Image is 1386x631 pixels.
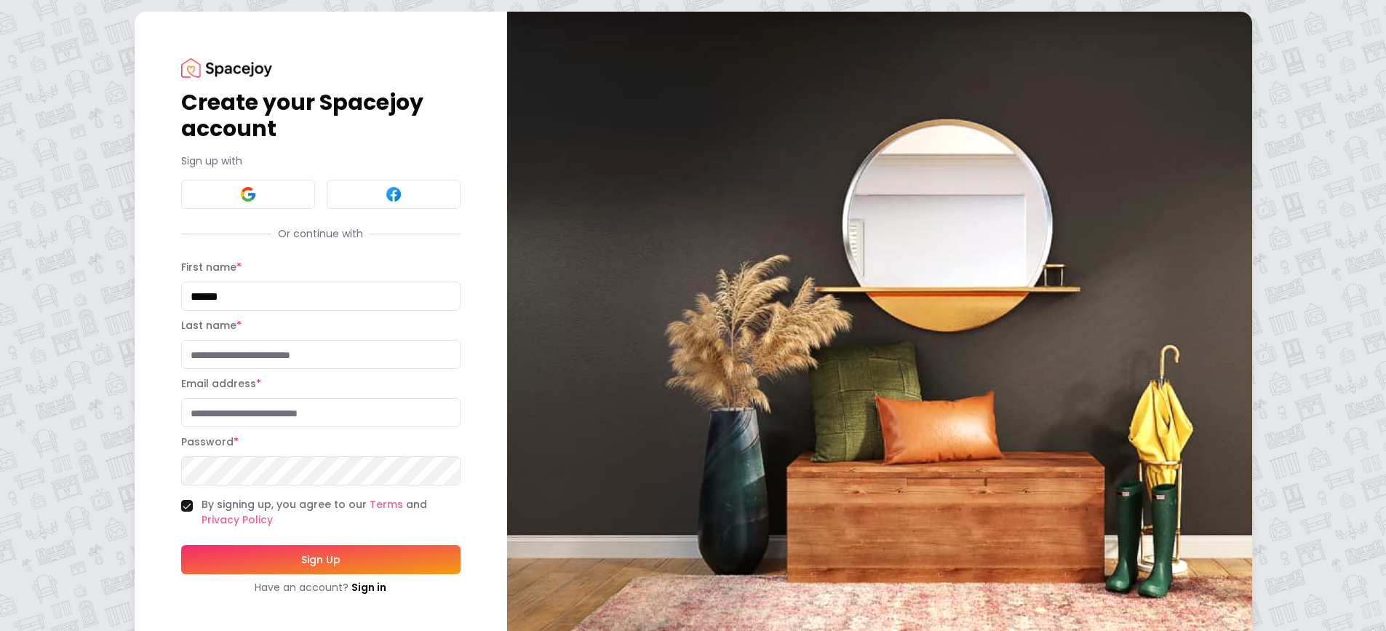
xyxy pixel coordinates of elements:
[181,376,261,391] label: Email address
[181,260,242,274] label: First name
[181,318,242,333] label: Last name
[181,580,461,595] div: Have an account?
[385,186,402,203] img: Facebook signin
[181,58,272,78] img: Spacejoy Logo
[181,90,461,142] h1: Create your Spacejoy account
[370,497,403,512] a: Terms
[181,154,461,168] p: Sign up with
[351,580,386,595] a: Sign in
[239,186,257,203] img: Google signin
[181,434,239,449] label: Password
[272,226,369,241] span: Or continue with
[181,545,461,574] button: Sign Up
[202,512,273,527] a: Privacy Policy
[202,497,461,528] label: By signing up, you agree to our and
